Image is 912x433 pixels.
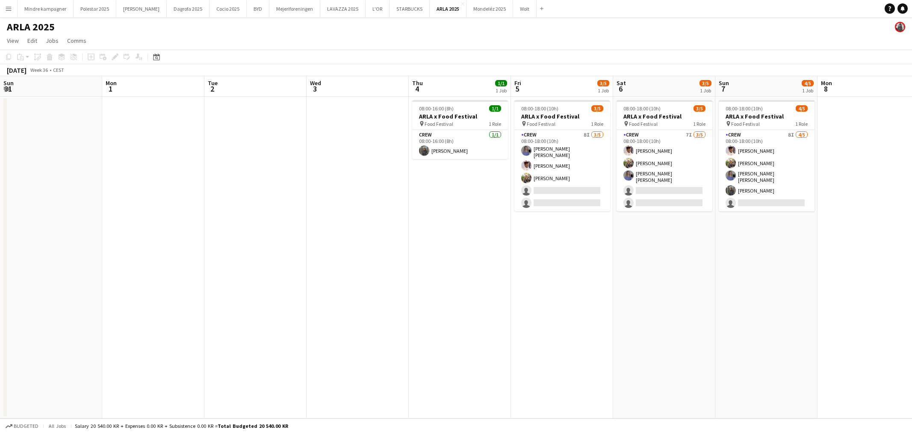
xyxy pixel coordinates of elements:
button: ARLA 2025 [430,0,466,17]
span: 1 Role [795,121,808,127]
h3: ARLA x Food Festival [719,113,815,120]
span: All jobs [47,423,68,429]
span: Total Budgeted 20 540.00 KR [218,423,288,429]
span: Thu [412,79,423,87]
span: Week 36 [28,67,50,73]
a: Comms [64,35,90,46]
span: Food Festival [527,121,555,127]
a: Jobs [42,35,62,46]
span: 7 [717,84,729,94]
div: CEST [53,67,64,73]
span: Tue [208,79,218,87]
button: Mondeléz 2025 [466,0,513,17]
span: 1 Role [489,121,501,127]
button: BYD [247,0,269,17]
app-job-card: 08:00-18:00 (10h)3/5ARLA x Food Festival Food Festival1 RoleCrew8I3/508:00-18:00 (10h)[PERSON_NAM... [514,100,610,211]
app-card-role: Crew7I3/508:00-18:00 (10h)[PERSON_NAME][PERSON_NAME][PERSON_NAME] [PERSON_NAME] [617,130,712,211]
button: Cocio 2025 [210,0,247,17]
app-job-card: 08:00-18:00 (10h)4/5ARLA x Food Festival Food Festival1 RoleCrew8I4/508:00-18:00 (10h)[PERSON_NAM... [719,100,815,211]
span: Sun [3,79,14,87]
span: Budgeted [14,423,38,429]
span: Mon [106,79,117,87]
span: Mon [821,79,832,87]
button: Wolt [513,0,537,17]
span: Sat [617,79,626,87]
h3: ARLA x Food Festival [412,113,508,120]
div: 1 Job [700,87,711,94]
span: 4/5 [802,80,814,86]
span: 1 [104,84,117,94]
button: L'OR [366,0,390,17]
app-card-role: Crew8I3/508:00-18:00 (10h)[PERSON_NAME] [PERSON_NAME][PERSON_NAME][PERSON_NAME] [514,130,610,211]
div: 1 Job [496,87,507,94]
button: Mejeriforeningen [269,0,320,17]
span: 4 [411,84,423,94]
span: 1/1 [495,80,507,86]
span: Jobs [46,37,59,44]
span: Food Festival [731,121,760,127]
h3: ARLA x Food Festival [617,113,712,120]
span: View [7,37,19,44]
span: 6 [615,84,626,94]
span: Fri [514,79,521,87]
app-user-avatar: Mia Tidemann [895,22,905,32]
span: 3/5 [699,80,711,86]
app-card-role: Crew1/108:00-16:00 (8h)[PERSON_NAME] [412,130,508,159]
span: 3/5 [597,80,609,86]
div: 1 Job [802,87,813,94]
app-job-card: 08:00-16:00 (8h)1/1ARLA x Food Festival Food Festival1 RoleCrew1/108:00-16:00 (8h)[PERSON_NAME] [412,100,508,159]
span: Food Festival [425,121,453,127]
span: 31 [2,84,14,94]
span: 08:00-18:00 (10h) [623,105,661,112]
span: 1 Role [693,121,705,127]
app-job-card: 08:00-18:00 (10h)3/5ARLA x Food Festival Food Festival1 RoleCrew7I3/508:00-18:00 (10h)[PERSON_NAM... [617,100,712,211]
span: 3/5 [694,105,705,112]
button: Polestar 2025 [74,0,116,17]
a: Edit [24,35,41,46]
button: STARBUCKS [390,0,430,17]
span: 3/5 [591,105,603,112]
a: View [3,35,22,46]
span: 4/5 [796,105,808,112]
span: 08:00-16:00 (8h) [419,105,454,112]
span: 8 [820,84,832,94]
button: Dagrofa 2025 [167,0,210,17]
span: Sun [719,79,729,87]
span: 5 [513,84,521,94]
span: Wed [310,79,321,87]
h1: ARLA 2025 [7,21,55,33]
span: 2 [207,84,218,94]
button: Mindre kampagner [18,0,74,17]
div: 1 Job [598,87,609,94]
div: [DATE] [7,66,27,74]
span: 1 Role [591,121,603,127]
span: 08:00-18:00 (10h) [726,105,763,112]
span: Food Festival [629,121,658,127]
div: Salary 20 540.00 KR + Expenses 0.00 KR + Subsistence 0.00 KR = [75,423,288,429]
button: LAVAZZA 2025 [320,0,366,17]
span: 1/1 [489,105,501,112]
app-card-role: Crew8I4/508:00-18:00 (10h)[PERSON_NAME][PERSON_NAME][PERSON_NAME] [PERSON_NAME][PERSON_NAME] [719,130,815,211]
span: Edit [27,37,37,44]
button: [PERSON_NAME] [116,0,167,17]
span: Comms [67,37,86,44]
span: 3 [309,84,321,94]
h3: ARLA x Food Festival [514,113,610,120]
span: 08:00-18:00 (10h) [521,105,558,112]
button: Budgeted [4,421,40,431]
